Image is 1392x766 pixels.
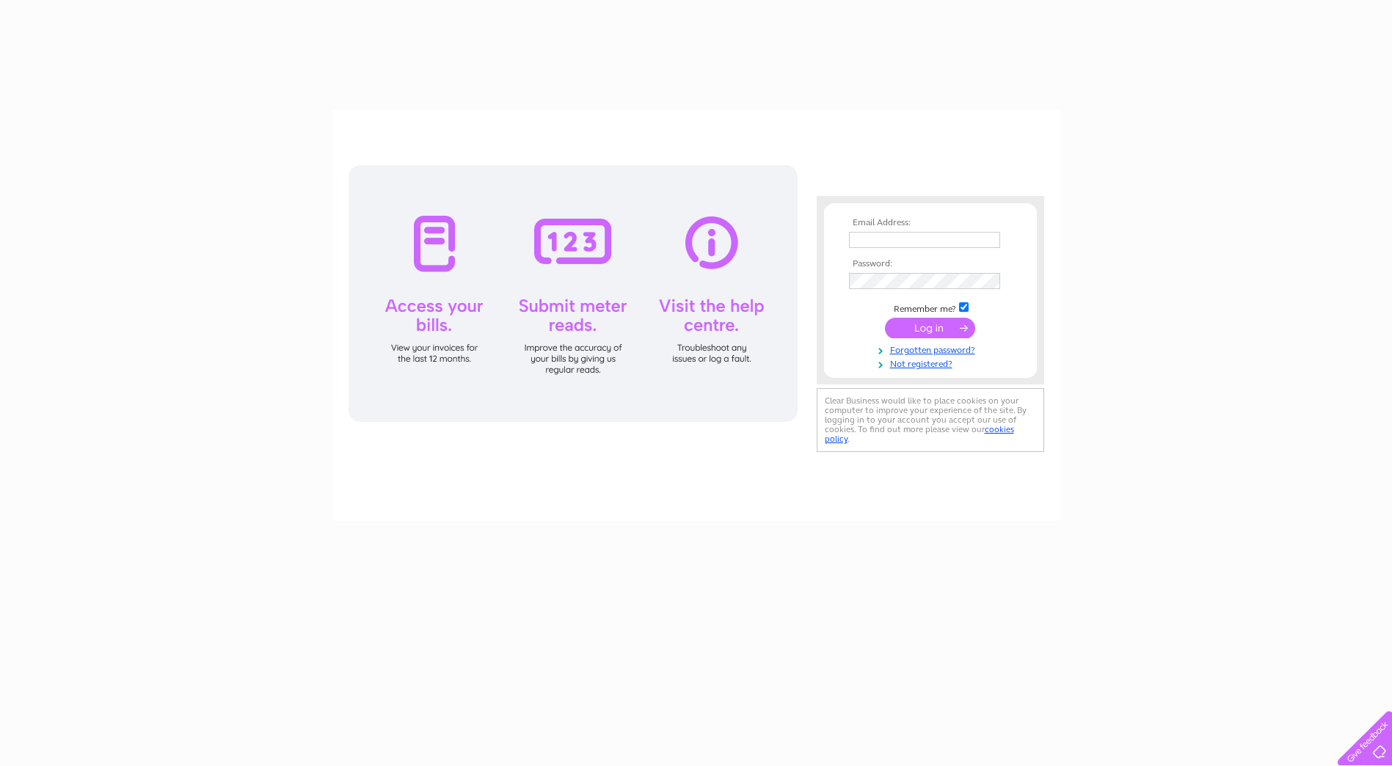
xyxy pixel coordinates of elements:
[845,300,1016,315] td: Remember me?
[845,218,1016,228] th: Email Address:
[845,259,1016,269] th: Password:
[849,342,1016,356] a: Forgotten password?
[817,388,1044,452] div: Clear Business would like to place cookies on your computer to improve your experience of the sit...
[885,318,975,338] input: Submit
[849,356,1016,370] a: Not registered?
[825,424,1014,444] a: cookies policy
